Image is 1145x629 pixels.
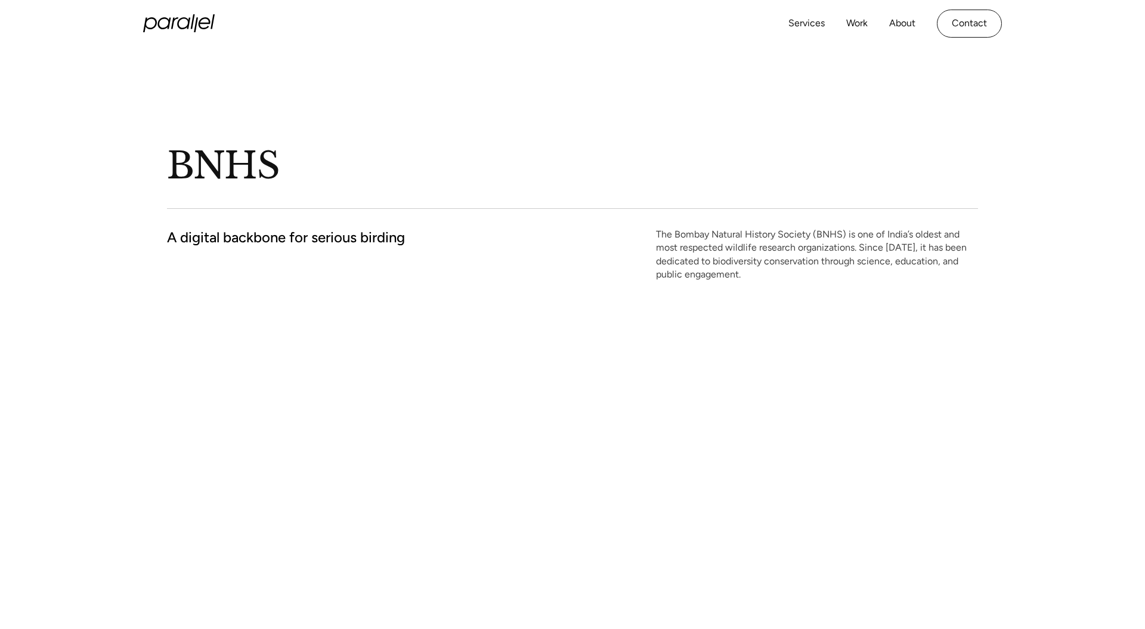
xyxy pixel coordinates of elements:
[656,228,978,282] p: The Bombay Natural History Society (BNHS) is one of India’s oldest and most respected wildlife re...
[167,228,405,246] h2: A digital backbone for serious birding
[143,14,215,32] a: home
[889,15,915,32] a: About
[167,143,644,189] h1: BNHS
[937,10,1002,38] a: Contact
[788,15,825,32] a: Services
[846,15,868,32] a: Work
